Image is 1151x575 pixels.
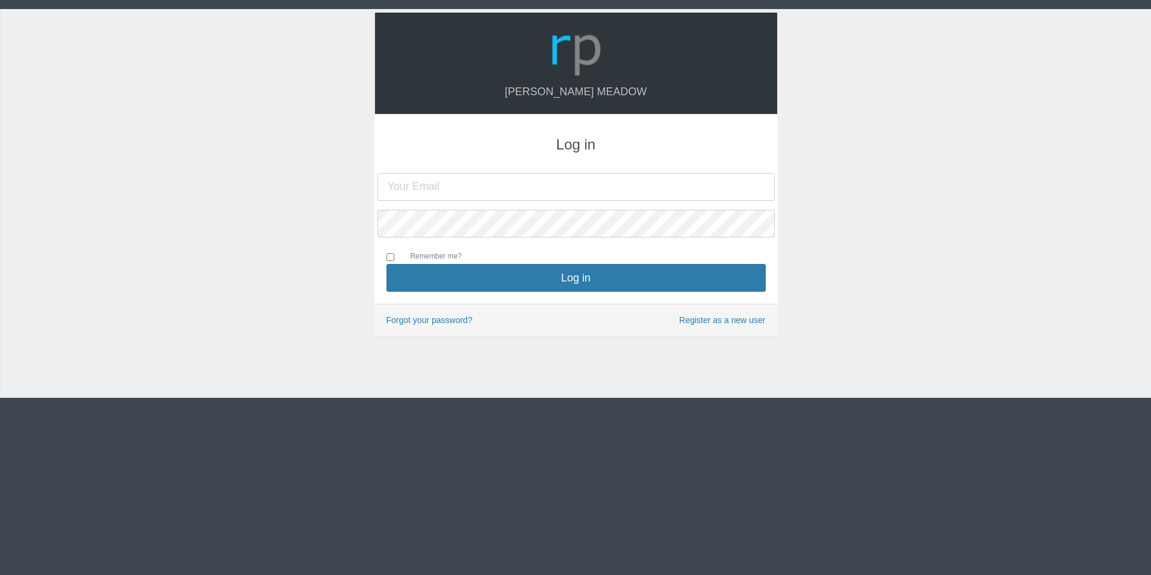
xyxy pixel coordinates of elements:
label: Remember me? [399,251,462,264]
a: Register as a new user [679,313,765,327]
img: Logo [547,22,605,80]
h3: Log in [386,137,766,152]
h4: [PERSON_NAME] Meadow [387,86,765,98]
button: Log in [386,264,766,292]
input: Your Email [377,173,775,201]
input: Remember me? [386,253,394,261]
a: Forgot your password? [386,315,473,325]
